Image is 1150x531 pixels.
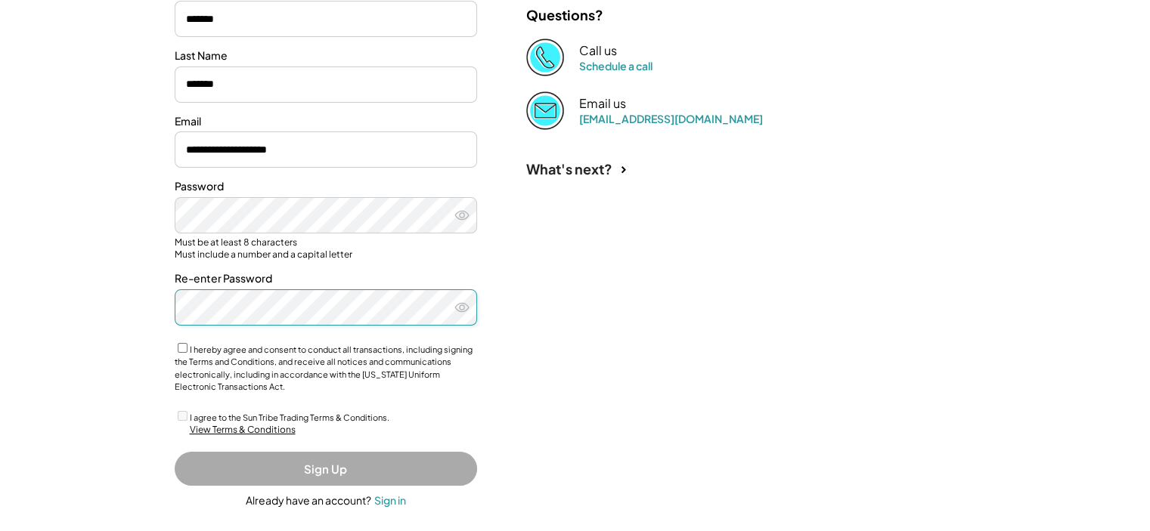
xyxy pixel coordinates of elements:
[579,112,763,125] a: [EMAIL_ADDRESS][DOMAIN_NAME]
[526,6,603,23] div: Questions?
[579,59,652,73] a: Schedule a call
[190,424,296,437] div: View Terms & Conditions
[526,160,612,178] div: What's next?
[175,236,477,260] div: Must be at least 8 characters Must include a number and a capital letter
[175,271,477,286] div: Re-enter Password
[175,179,477,194] div: Password
[374,493,406,507] div: Sign in
[175,452,477,486] button: Sign Up
[246,493,371,508] div: Already have an account?
[579,43,617,59] div: Call us
[175,114,477,129] div: Email
[175,48,477,63] div: Last Name
[526,39,564,76] img: Phone%20copy%403x.png
[175,344,473,392] label: I hereby agree and consent to conduct all transactions, including signing the Terms and Condition...
[526,91,564,129] img: Email%202%403x.png
[579,96,626,112] div: Email us
[190,412,389,422] label: I agree to the Sun Tribe Trading Terms & Conditions.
